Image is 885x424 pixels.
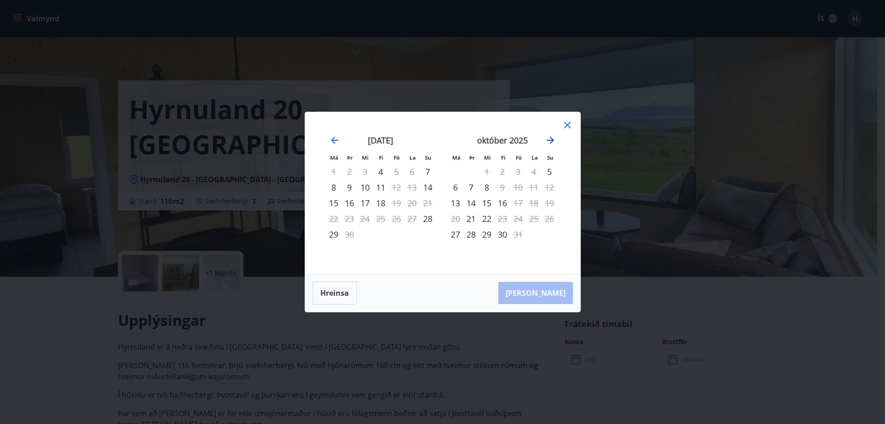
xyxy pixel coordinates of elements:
strong: [DATE] [368,135,393,146]
div: Aðeins innritun í boði [420,211,436,227]
small: Fö [516,154,522,161]
div: 9 [342,179,357,195]
td: Not available. mánudagur, 22. september 2025 [326,211,342,227]
td: Choose fimmtudagur, 16. október 2025 as your check-in date. It’s available. [495,195,510,211]
td: Choose mánudagur, 8. september 2025 as your check-in date. It’s available. [326,179,342,195]
td: Choose sunnudagur, 28. september 2025 as your check-in date. It’s available. [420,211,436,227]
td: Not available. fimmtudagur, 2. október 2025 [495,164,510,179]
div: 17 [357,195,373,211]
td: Choose þriðjudagur, 7. október 2025 as your check-in date. It’s available. [463,179,479,195]
div: 7 [463,179,479,195]
small: Má [452,154,460,161]
small: Mi [362,154,369,161]
td: Choose miðvikudagur, 15. október 2025 as your check-in date. It’s available. [479,195,495,211]
div: 8 [326,179,342,195]
small: Mi [484,154,491,161]
small: Fi [379,154,383,161]
div: 29 [479,227,495,242]
td: Choose mánudagur, 29. september 2025 as your check-in date. It’s available. [326,227,342,242]
small: Fi [501,154,506,161]
td: Choose miðvikudagur, 8. október 2025 as your check-in date. It’s available. [479,179,495,195]
td: Choose mánudagur, 15. september 2025 as your check-in date. It’s available. [326,195,342,211]
div: 28 [463,227,479,242]
td: Choose sunnudagur, 14. september 2025 as your check-in date. It’s available. [420,179,436,195]
td: Not available. sunnudagur, 21. september 2025 [420,195,436,211]
td: Choose sunnudagur, 5. október 2025 as your check-in date. It’s available. [542,164,557,179]
td: Choose fimmtudagur, 4. september 2025 as your check-in date. It’s available. [373,164,389,179]
button: Hreinsa [313,281,357,305]
td: Choose miðvikudagur, 17. september 2025 as your check-in date. It’s available. [357,195,373,211]
td: Not available. laugardagur, 18. október 2025 [526,195,542,211]
td: Not available. mánudagur, 1. september 2025 [326,164,342,179]
td: Not available. föstudagur, 31. október 2025 [510,227,526,242]
td: Choose mánudagur, 27. október 2025 as your check-in date. It’s available. [448,227,463,242]
small: La [531,154,538,161]
div: Aðeins innritun í boði [420,179,436,195]
td: Not available. sunnudagur, 12. október 2025 [542,179,557,195]
td: Not available. laugardagur, 4. október 2025 [526,164,542,179]
td: Not available. laugardagur, 13. september 2025 [404,179,420,195]
td: Choose fimmtudagur, 11. september 2025 as your check-in date. It’s available. [373,179,389,195]
small: Þr [469,154,475,161]
div: Aðeins innritun í boði [463,211,479,227]
td: Not available. föstudagur, 24. október 2025 [510,211,526,227]
div: Aðeins útritun í boði [510,195,526,211]
div: 15 [326,195,342,211]
td: Choose mánudagur, 13. október 2025 as your check-in date. It’s available. [448,195,463,211]
td: Not available. föstudagur, 10. október 2025 [510,179,526,195]
small: Má [330,154,338,161]
td: Not available. miðvikudagur, 3. september 2025 [357,164,373,179]
div: 30 [495,227,510,242]
td: Choose sunnudagur, 7. september 2025 as your check-in date. It’s available. [420,164,436,179]
div: Aðeins innritun í boði [420,164,436,179]
td: Not available. þriðjudagur, 23. september 2025 [342,211,357,227]
div: 10 [357,179,373,195]
td: Not available. föstudagur, 5. september 2025 [389,164,404,179]
td: Choose þriðjudagur, 14. október 2025 as your check-in date. It’s available. [463,195,479,211]
small: Þr [347,154,353,161]
td: Not available. miðvikudagur, 24. september 2025 [357,211,373,227]
div: Aðeins innritun í boði [373,164,389,179]
div: Aðeins útritun í boði [495,211,510,227]
div: Calendar [316,123,569,263]
div: Aðeins innritun í boði [448,195,463,211]
td: Not available. mánudagur, 20. október 2025 [448,211,463,227]
td: Not available. þriðjudagur, 2. september 2025 [342,164,357,179]
td: Not available. föstudagur, 26. september 2025 [389,211,404,227]
div: 22 [479,211,495,227]
td: Not available. föstudagur, 19. september 2025 [389,195,404,211]
td: Choose mánudagur, 6. október 2025 as your check-in date. It’s available. [448,179,463,195]
div: Aðeins útritun í boði [389,179,404,195]
td: Not available. fimmtudagur, 23. október 2025 [495,211,510,227]
div: 15 [479,195,495,211]
td: Not available. föstudagur, 12. september 2025 [389,179,404,195]
div: 29 [326,227,342,242]
td: Not available. sunnudagur, 19. október 2025 [542,195,557,211]
div: 16 [342,195,357,211]
div: Aðeins útritun í boði [389,164,404,179]
td: Not available. föstudagur, 17. október 2025 [510,195,526,211]
td: Choose þriðjudagur, 16. september 2025 as your check-in date. It’s available. [342,195,357,211]
td: Choose fimmtudagur, 18. september 2025 as your check-in date. It’s available. [373,195,389,211]
td: Not available. laugardagur, 11. október 2025 [526,179,542,195]
td: Not available. laugardagur, 27. september 2025 [404,211,420,227]
strong: október 2025 [477,135,528,146]
small: La [409,154,416,161]
div: Aðeins innritun í boði [542,164,557,179]
div: 8 [479,179,495,195]
td: Not available. miðvikudagur, 1. október 2025 [479,164,495,179]
div: 18 [373,195,389,211]
div: Aðeins útritun í boði [389,195,404,211]
div: 16 [495,195,510,211]
td: Not available. föstudagur, 3. október 2025 [510,164,526,179]
div: 6 [448,179,463,195]
td: Not available. fimmtudagur, 9. október 2025 [495,179,510,195]
small: Su [425,154,431,161]
td: Not available. laugardagur, 6. september 2025 [404,164,420,179]
td: Not available. þriðjudagur, 30. september 2025 [342,227,357,242]
td: Not available. sunnudagur, 26. október 2025 [542,211,557,227]
td: Choose miðvikudagur, 10. september 2025 as your check-in date. It’s available. [357,179,373,195]
small: Su [547,154,554,161]
td: Not available. laugardagur, 20. september 2025 [404,195,420,211]
td: Not available. fimmtudagur, 25. september 2025 [373,211,389,227]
